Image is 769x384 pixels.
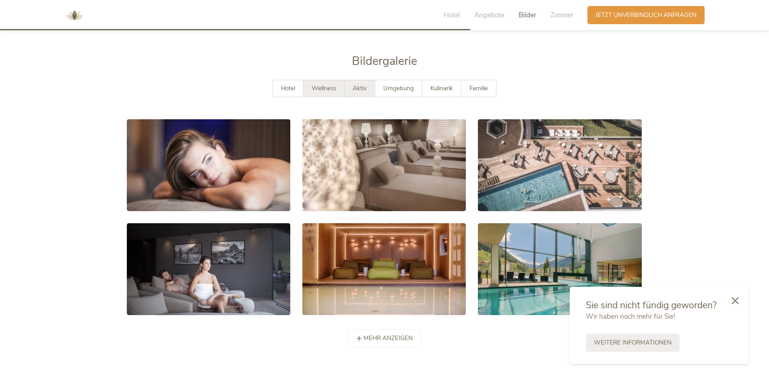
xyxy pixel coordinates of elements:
img: AMONTI & LUNARIS Wellnessresort [62,3,87,27]
span: Angebote [474,10,504,20]
span: Jetzt unverbindlich anfragen [595,11,697,19]
a: Weitere Informationen [586,334,680,352]
span: mehr anzeigen [364,334,413,342]
span: Hotel [281,84,295,92]
span: Hotel [444,10,460,20]
span: Umgebung [383,84,414,92]
span: Weitere Informationen [594,338,672,347]
a: AMONTI & LUNARIS Wellnessresort [62,12,87,18]
span: Familie [469,84,488,92]
span: Sie sind nicht fündig geworden? [586,299,717,311]
span: Bildergalerie [352,53,417,69]
span: Kulinarik [430,84,453,92]
span: Wellness [312,84,336,92]
span: Aktiv [353,84,367,92]
span: Wir haben noch mehr für Sie! [586,312,675,321]
span: Zimmer [550,10,573,20]
span: Bilder [519,10,536,20]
